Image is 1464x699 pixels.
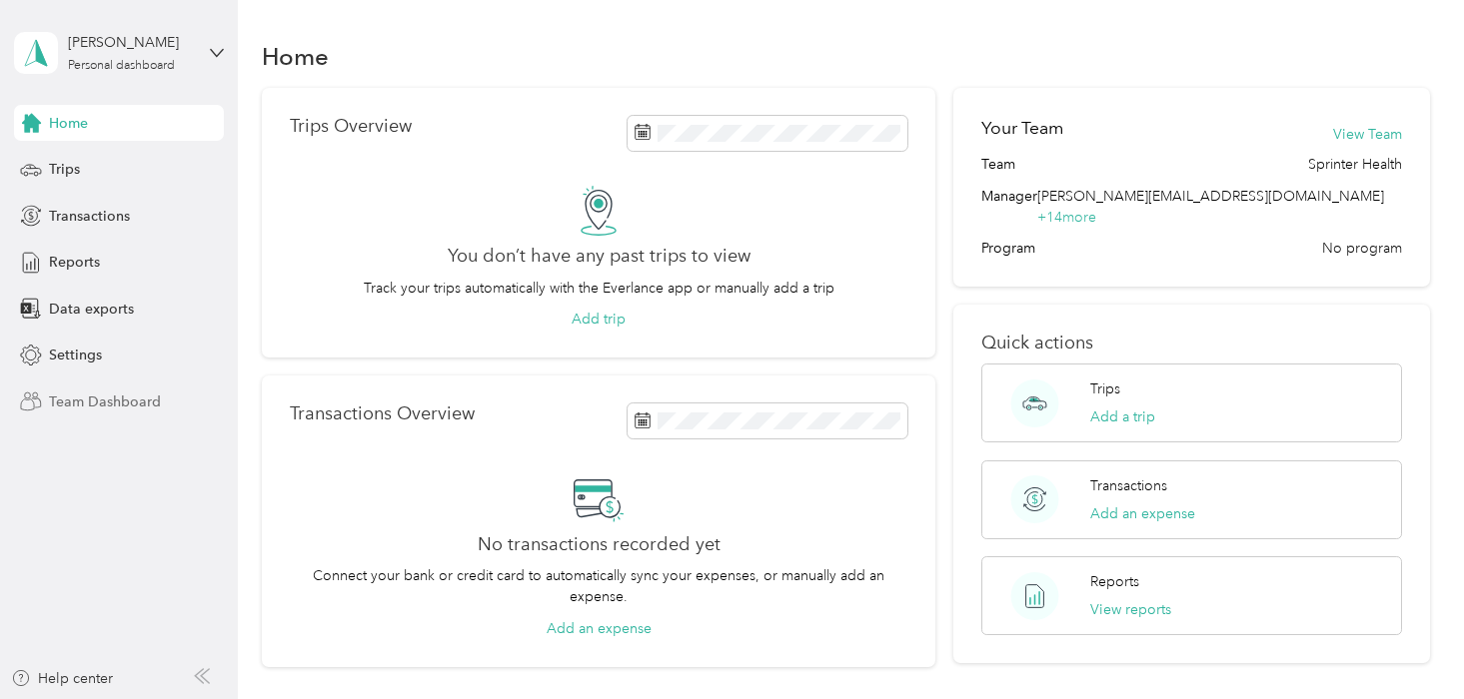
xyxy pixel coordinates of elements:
[1090,503,1195,524] button: Add an expense
[49,159,80,180] span: Trips
[49,299,134,320] span: Data exports
[572,309,626,330] button: Add trip
[981,238,1035,259] span: Program
[448,246,750,267] h2: You don’t have any past trips to view
[1308,154,1402,175] span: Sprinter Health
[1352,587,1464,699] iframe: Everlance-gr Chat Button Frame
[49,252,100,273] span: Reports
[981,333,1402,353] p: Quick actions
[1322,238,1402,259] span: No program
[547,618,652,639] button: Add an expense
[1037,209,1096,226] span: + 14 more
[49,345,102,365] span: Settings
[1090,599,1171,620] button: View reports
[49,113,88,134] span: Home
[1333,124,1402,145] button: View Team
[1090,378,1120,399] p: Trips
[290,403,475,424] p: Transactions Overview
[981,186,1037,228] span: Manager
[1037,188,1384,205] span: [PERSON_NAME][EMAIL_ADDRESS][DOMAIN_NAME]
[1090,571,1139,592] p: Reports
[290,565,907,607] p: Connect your bank or credit card to automatically sync your expenses, or manually add an expense.
[1090,406,1155,427] button: Add a trip
[981,116,1063,141] h2: Your Team
[49,206,130,227] span: Transactions
[68,32,193,53] div: [PERSON_NAME]
[364,278,834,299] p: Track your trips automatically with the Everlance app or manually add a trip
[68,60,175,72] div: Personal dashboard
[262,46,329,67] h1: Home
[11,668,113,689] button: Help center
[290,116,412,137] p: Trips Overview
[478,534,721,555] h2: No transactions recorded yet
[981,154,1015,175] span: Team
[49,391,161,412] span: Team Dashboard
[1090,475,1167,496] p: Transactions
